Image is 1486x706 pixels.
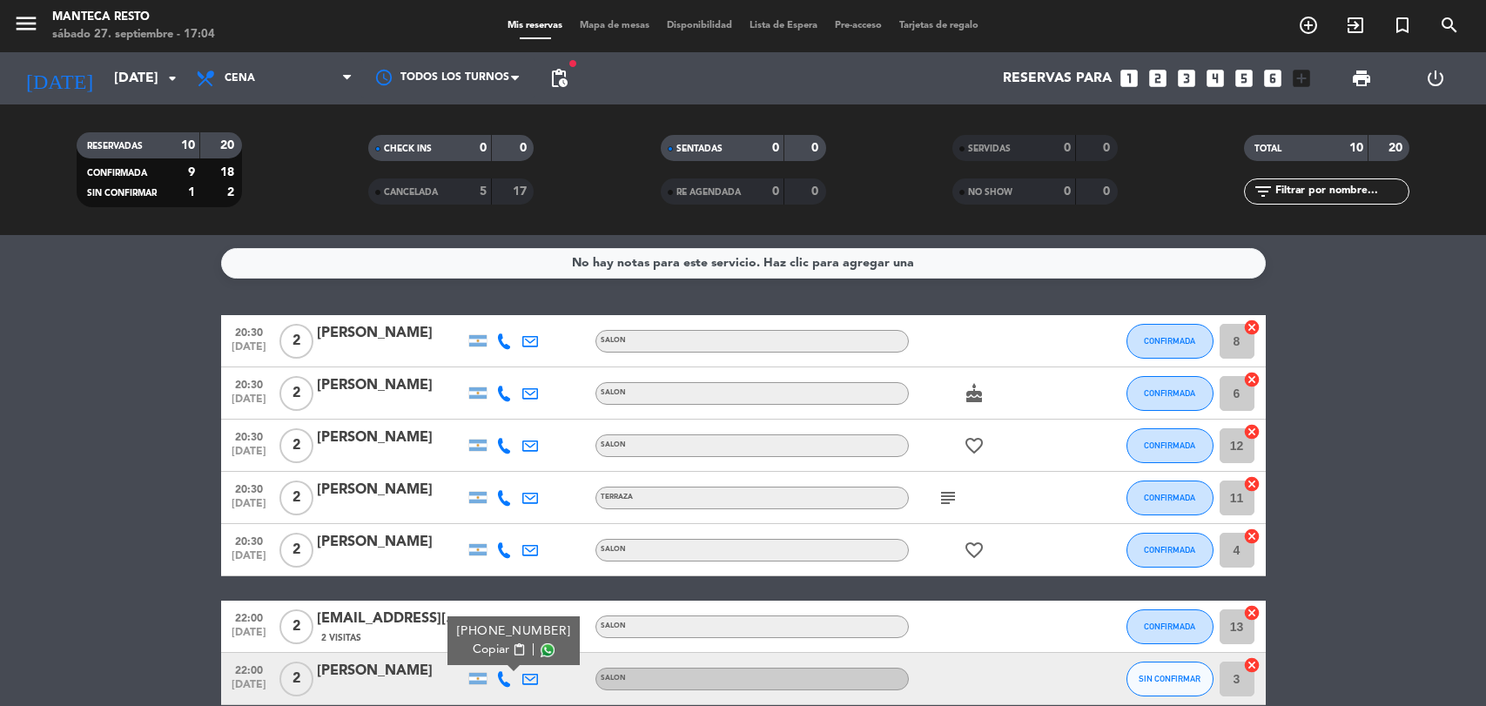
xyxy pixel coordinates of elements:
strong: 0 [520,142,530,154]
button: CONFIRMADA [1126,324,1214,359]
button: SIN CONFIRMAR [1126,662,1214,696]
strong: 0 [1064,142,1071,154]
strong: 0 [1103,142,1113,154]
span: SIN CONFIRMAR [1139,674,1200,683]
strong: 20 [220,139,238,151]
i: favorite_border [964,540,985,561]
i: add_box [1290,67,1313,90]
span: CANCELADA [384,188,438,197]
i: cake [964,383,985,404]
i: subject [938,487,958,508]
span: Copiar [473,641,509,659]
i: turned_in_not [1392,15,1413,36]
span: 2 [279,481,313,515]
div: sábado 27. septiembre - 17:04 [52,26,215,44]
i: cancel [1243,475,1261,493]
span: Reservas para [1003,71,1112,87]
div: [PERSON_NAME] [317,531,465,554]
span: Pre-acceso [826,21,891,30]
span: CONFIRMADA [1144,388,1195,398]
span: 2 [279,533,313,568]
i: looks_two [1146,67,1169,90]
span: 2 Visitas [321,631,361,645]
span: 20:30 [227,321,271,341]
span: 20:30 [227,373,271,393]
span: SALON [601,389,626,396]
button: CONFIRMADA [1126,376,1214,411]
span: Tarjetas de regalo [891,21,987,30]
div: [EMAIL_ADDRESS][DOMAIN_NAME] [317,608,465,630]
i: exit_to_app [1345,15,1366,36]
strong: 0 [811,142,822,154]
span: fiber_manual_record [568,58,578,69]
div: LOG OUT [1399,52,1473,104]
input: Filtrar por nombre... [1274,182,1409,201]
span: SALON [601,675,626,682]
span: 2 [279,662,313,696]
span: | [531,641,535,659]
span: SALON [601,622,626,629]
span: 2 [279,428,313,463]
div: [PERSON_NAME] [317,427,465,449]
strong: 10 [1349,142,1363,154]
strong: 0 [811,185,822,198]
span: [DATE] [227,627,271,647]
strong: 10 [181,139,195,151]
strong: 20 [1389,142,1406,154]
strong: 9 [188,166,195,178]
button: CONFIRMADA [1126,533,1214,568]
div: Manteca Resto [52,9,215,26]
span: Cena [225,72,255,84]
span: CONFIRMADA [1144,545,1195,555]
span: CONFIRMADA [1144,440,1195,450]
i: cancel [1243,528,1261,545]
i: filter_list [1253,181,1274,202]
span: Lista de Espera [741,21,826,30]
span: 22:00 [227,607,271,627]
i: power_settings_new [1425,68,1446,89]
span: 2 [279,609,313,644]
span: Disponibilidad [658,21,741,30]
i: add_circle_outline [1298,15,1319,36]
strong: 5 [480,185,487,198]
i: cancel [1243,371,1261,388]
i: cancel [1243,604,1261,622]
span: [DATE] [227,550,271,570]
span: Mapa de mesas [571,21,658,30]
span: 20:30 [227,530,271,550]
span: [DATE] [227,446,271,466]
i: looks_5 [1233,67,1255,90]
i: cancel [1243,319,1261,336]
strong: 17 [513,185,530,198]
span: CHECK INS [384,145,432,153]
i: arrow_drop_down [162,68,183,89]
span: SERVIDAS [968,145,1011,153]
span: SALON [601,337,626,344]
span: SENTADAS [676,145,723,153]
button: CONFIRMADA [1126,428,1214,463]
span: 2 [279,376,313,411]
i: looks_3 [1175,67,1198,90]
span: CONFIRMADA [1144,622,1195,631]
i: looks_one [1118,67,1140,90]
strong: 0 [772,185,779,198]
button: CONFIRMADA [1126,481,1214,515]
i: [DATE] [13,59,105,97]
span: [DATE] [227,393,271,414]
strong: 1 [188,186,195,198]
div: [PERSON_NAME] [317,479,465,501]
span: SALON [601,546,626,553]
strong: 0 [772,142,779,154]
div: No hay notas para este servicio. Haz clic para agregar una [572,253,914,273]
div: [PHONE_NUMBER] [456,622,570,641]
i: favorite_border [964,435,985,456]
span: NO SHOW [968,188,1012,197]
i: search [1439,15,1460,36]
span: 2 [279,324,313,359]
i: looks_6 [1261,67,1284,90]
strong: 0 [480,142,487,154]
strong: 18 [220,166,238,178]
span: Mis reservas [499,21,571,30]
span: TOTAL [1254,145,1281,153]
span: CONFIRMADA [87,169,147,178]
